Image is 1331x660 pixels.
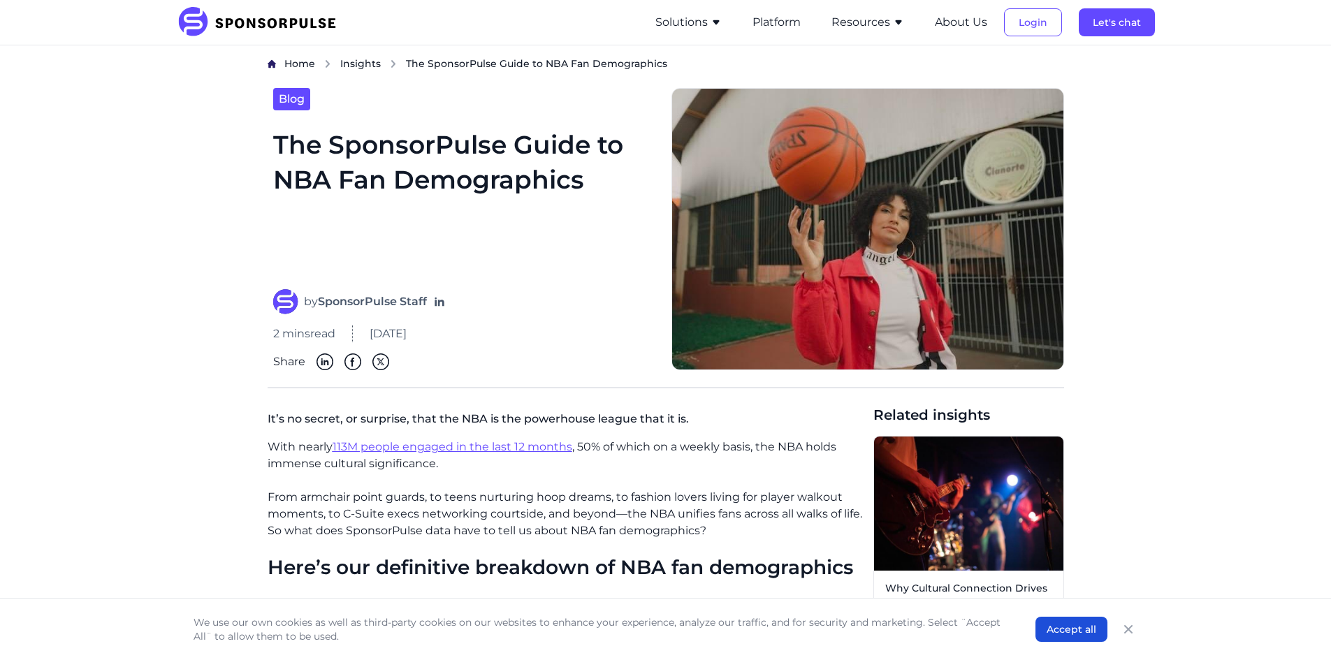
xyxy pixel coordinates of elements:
[268,556,862,580] h2: Here’s our definitive breakdown of NBA fan demographics
[340,57,381,71] a: Insights
[1004,16,1062,29] a: Login
[318,295,427,308] strong: SponsorPulse Staff
[333,440,572,453] a: 113M people engaged in the last 12 months
[344,353,361,370] img: Facebook
[372,353,389,370] img: Twitter
[885,582,1052,609] span: Why Cultural Connection Drives Modern Sponsorship Success
[340,57,381,70] span: Insights
[671,88,1064,371] img: Learn more about NBA fans including whether they skew male or female, popularity by household inc...
[273,289,298,314] img: SponsorPulse Staff
[752,16,801,29] a: Platform
[655,14,722,31] button: Solutions
[273,325,335,342] span: 2 mins read
[1119,619,1138,639] button: Close
[268,489,862,539] p: From armchair point guards, to teens nurturing hoop dreams, to fashion lovers living for player w...
[873,436,1064,640] a: Why Cultural Connection Drives Modern Sponsorship SuccessRead more
[935,16,987,29] a: About Us
[935,14,987,31] button: About Us
[177,7,347,38] img: SponsorPulse
[317,353,333,370] img: Linkedin
[831,14,904,31] button: Resources
[1004,8,1062,36] button: Login
[432,295,446,309] a: Follow on LinkedIn
[1079,16,1155,29] a: Let's chat
[389,59,398,68] img: chevron right
[284,57,315,70] span: Home
[1079,8,1155,36] button: Let's chat
[304,293,427,310] span: by
[1035,617,1107,642] button: Accept all
[273,127,655,273] h1: The SponsorPulse Guide to NBA Fan Demographics
[874,437,1063,571] img: Neza Dolmo courtesy of Unsplash
[406,57,667,71] span: The SponsorPulse Guide to NBA Fan Demographics
[323,59,332,68] img: chevron right
[268,59,276,68] img: Home
[370,325,407,342] span: [DATE]
[752,14,801,31] button: Platform
[194,615,1008,643] p: We use our own cookies as well as third-party cookies on our websites to enhance your experience,...
[273,88,310,110] a: Blog
[268,439,862,472] p: With nearly , 50% of which on a weekly basis, the NBA holds immense cultural significance.
[273,353,305,370] span: Share
[284,57,315,71] a: Home
[268,405,862,439] p: It’s no secret, or surprise, that the NBA is the powerhouse league that it is.
[268,596,862,618] h3: Snapshot
[873,405,1064,425] span: Related insights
